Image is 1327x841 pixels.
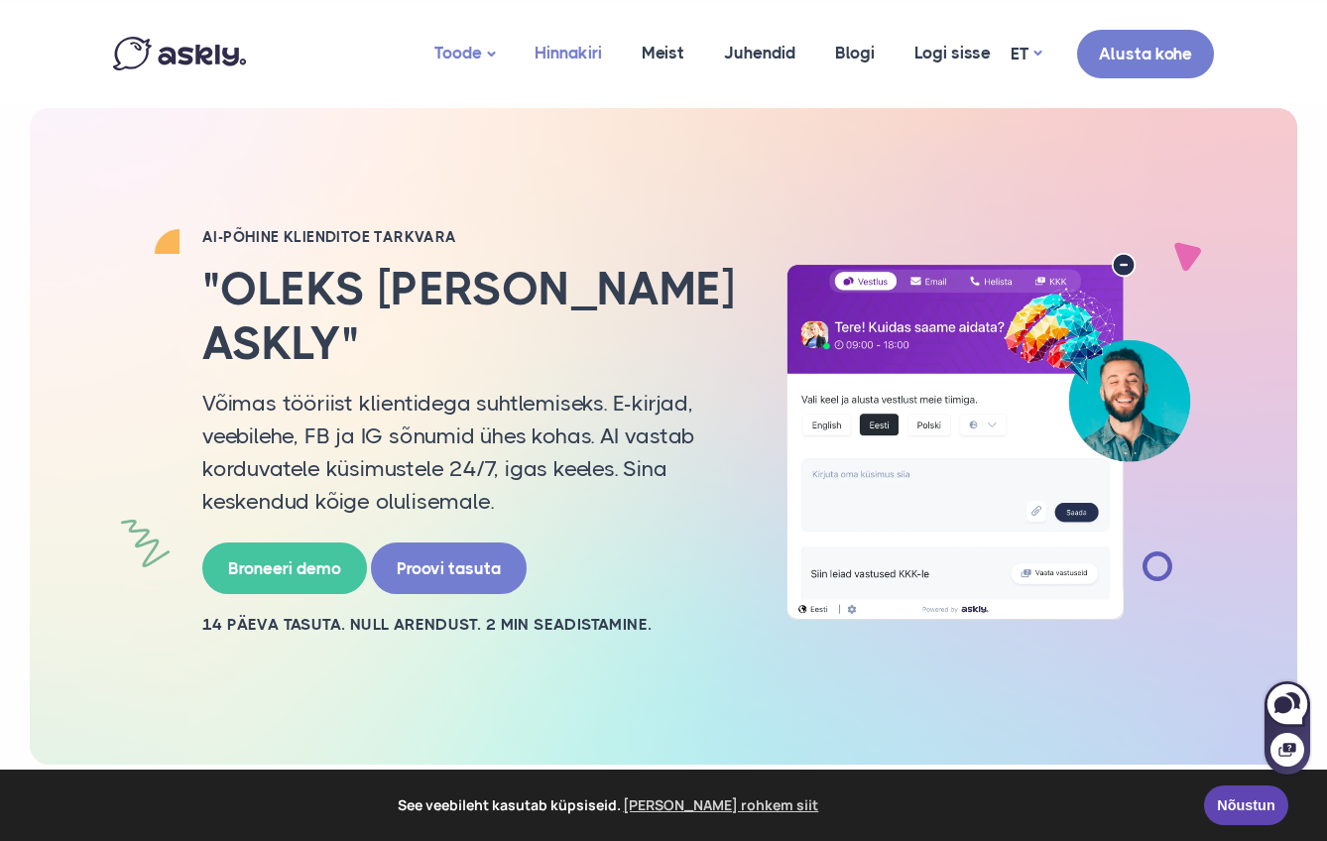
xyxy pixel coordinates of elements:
a: Logi sisse [895,5,1011,101]
h2: "Oleks [PERSON_NAME] Askly" [202,262,738,371]
iframe: Askly chat [1263,677,1312,777]
a: Meist [622,5,704,101]
p: Võimas tööriist klientidega suhtlemiseks. E-kirjad, veebilehe, FB ja IG sõnumid ühes kohas. AI va... [202,387,738,518]
span: See veebileht kasutab küpsiseid. [29,790,1190,820]
a: Juhendid [704,5,815,101]
a: Hinnakiri [515,5,622,101]
a: Blogi [815,5,895,101]
a: Toode [415,5,515,103]
img: Askly [113,37,246,70]
h2: 14 PÄEVA TASUTA. NULL ARENDUST. 2 MIN SEADISTAMINE. [202,614,738,636]
a: Proovi tasuta [371,542,527,595]
h2: AI-PÕHINE KLIENDITOE TARKVARA [202,227,738,247]
a: learn more about cookies [621,790,822,820]
a: Nõustun [1204,785,1288,825]
a: Alusta kohe [1077,30,1214,78]
a: Broneeri demo [202,542,367,595]
img: AI multilingual chat [768,253,1209,619]
a: ET [1011,40,1041,68]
